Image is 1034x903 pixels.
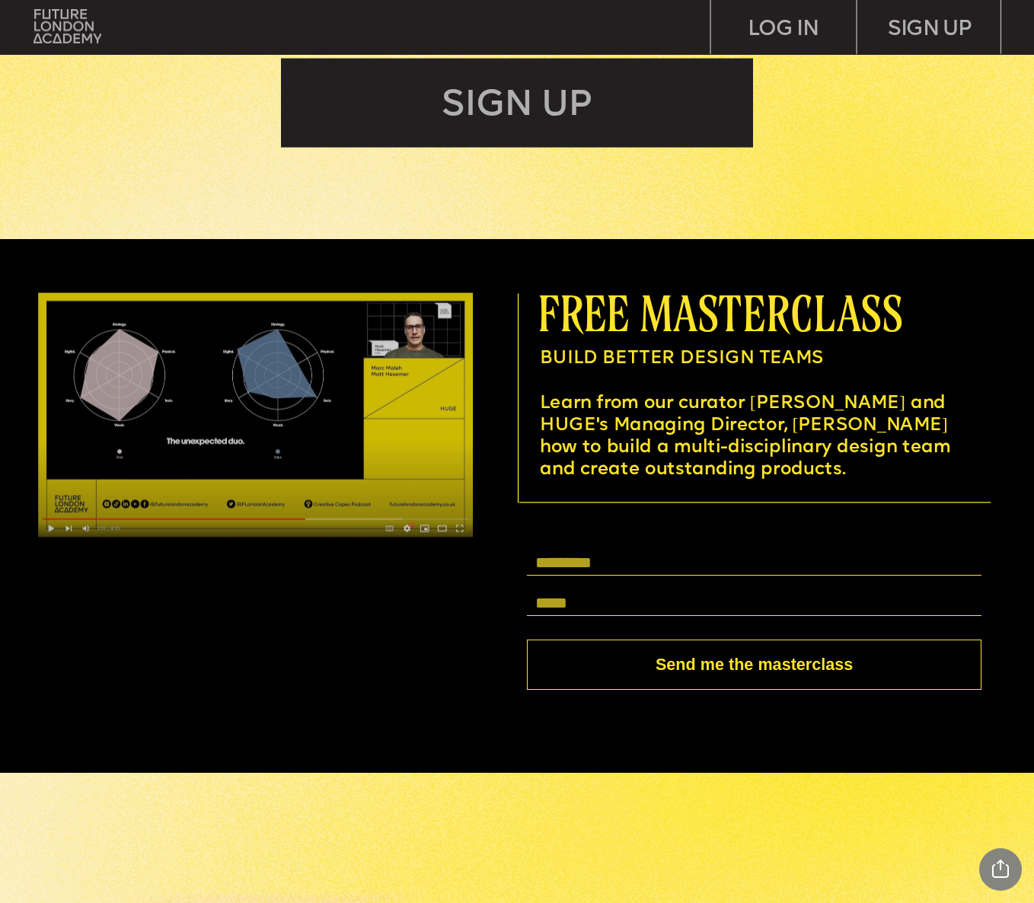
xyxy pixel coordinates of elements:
span: Learn from our curator [PERSON_NAME] and HUGE's Managing Director, [PERSON_NAME] how to build a m... [540,395,956,479]
span: BUILD BETTER DESIGN TEAMS [540,351,824,369]
span: free masterclass [538,286,903,339]
button: Send me the masterclass [527,640,981,690]
div: Share [979,848,1022,891]
img: upload-6120175a-1ecc-4694-bef1-d61fdbc9d61d.jpg [38,292,472,537]
img: upload-bfdffa89-fac7-4f57-a443-c7c39906ba42.png [34,9,101,43]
